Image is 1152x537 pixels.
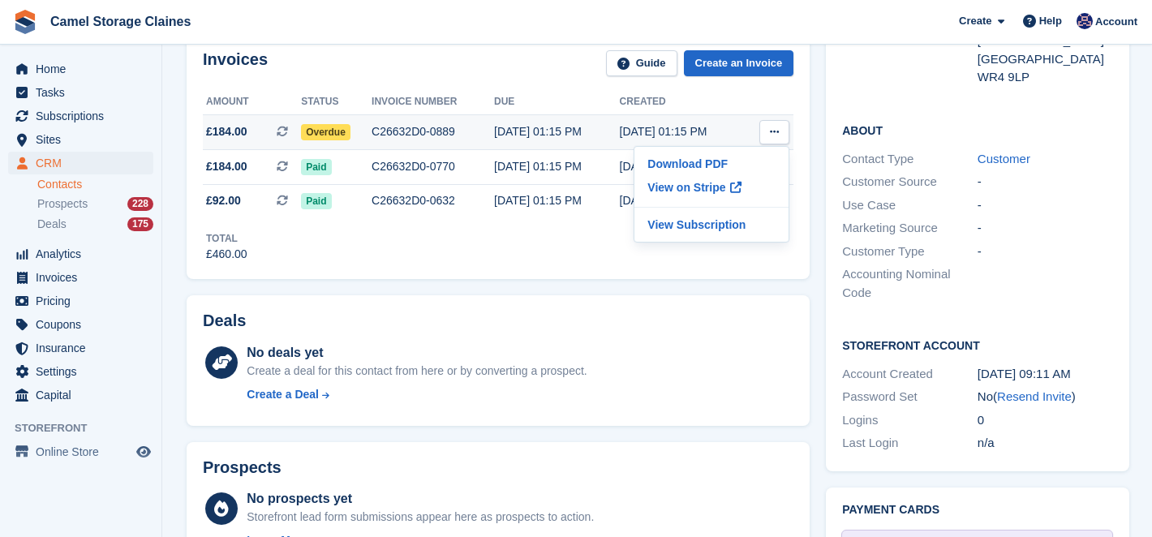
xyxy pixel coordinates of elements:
th: Status [301,89,372,115]
th: Due [494,89,620,115]
span: Storefront [15,420,161,436]
th: Created [620,89,746,115]
div: No prospects yet [247,489,594,509]
div: [GEOGRAPHIC_DATA] [978,50,1113,69]
span: Invoices [36,266,133,289]
a: menu [8,266,153,289]
span: £184.00 [206,158,247,175]
div: No [978,388,1113,406]
span: Paid [301,193,331,209]
div: Password Set [842,388,978,406]
div: Create a Deal [247,386,319,403]
span: Pricing [36,290,133,312]
span: Settings [36,360,133,383]
a: Resend Invite [997,389,1072,403]
a: Download PDF [641,153,782,174]
a: Prospects 228 [37,195,153,213]
span: Home [36,58,133,80]
img: stora-icon-8386f47178a22dfd0bd8f6a31ec36ba5ce8667c1dd55bd0f319d3a0aa187defe.svg [13,10,37,34]
th: Invoice number [372,89,494,115]
div: Customer Source [842,173,978,191]
div: Account Created [842,365,978,384]
div: £460.00 [206,246,247,263]
span: Create [959,13,991,29]
a: menu [8,152,153,174]
span: £92.00 [206,192,241,209]
div: n/a [978,434,1113,453]
div: [DATE] 01:15 PM [494,123,620,140]
span: Online Store [36,440,133,463]
a: menu [8,128,153,151]
div: [DATE] 01:16 PM [620,158,746,175]
a: menu [8,290,153,312]
div: Storefront lead form submissions appear here as prospects to action. [247,509,594,526]
div: Last Login [842,434,978,453]
div: - [978,219,1113,238]
div: Logins [842,411,978,430]
a: menu [8,440,153,463]
a: View on Stripe [641,174,782,200]
a: menu [8,384,153,406]
span: Deals [37,217,67,232]
span: CRM [36,152,133,174]
a: menu [8,337,153,359]
span: Capital [36,384,133,406]
div: Customer Type [842,243,978,261]
a: Guide [606,50,677,77]
a: Contacts [37,177,153,192]
div: Create a deal for this contact from here or by converting a prospect. [247,363,587,380]
div: - [978,243,1113,261]
span: Help [1039,13,1062,29]
a: menu [8,313,153,336]
a: menu [8,58,153,80]
span: Prospects [37,196,88,212]
div: Use Case [842,196,978,215]
span: Paid [301,159,331,175]
span: Tasks [36,81,133,104]
h2: Invoices [203,50,268,77]
div: C26632D0-0770 [372,158,494,175]
h2: Deals [203,311,246,330]
span: Overdue [301,124,350,140]
h2: Payment cards [842,504,1112,517]
div: C26632D0-0889 [372,123,494,140]
span: Subscriptions [36,105,133,127]
div: [DATE] 01:15 PM [494,158,620,175]
div: - [978,196,1113,215]
h2: Storefront Account [842,337,1112,353]
div: 228 [127,197,153,211]
th: Amount [203,89,301,115]
div: Contact Type [842,150,978,169]
span: Account [1095,14,1137,30]
div: 0 [978,411,1113,430]
div: - [978,173,1113,191]
a: Create a Deal [247,386,587,403]
a: Customer [978,152,1030,165]
div: C26632D0-0632 [372,192,494,209]
a: Create an Invoice [684,50,794,77]
div: [DATE] 01:15 PM [620,123,746,140]
span: ( ) [993,389,1076,403]
a: menu [8,360,153,383]
a: Deals 175 [37,216,153,233]
h2: Prospects [203,458,282,477]
div: WR4 9LP [978,68,1113,87]
a: Camel Storage Claines [44,8,197,35]
div: Accounting Nominal Code [842,265,978,302]
a: menu [8,105,153,127]
a: menu [8,81,153,104]
a: menu [8,243,153,265]
span: Insurance [36,337,133,359]
a: Preview store [134,442,153,462]
div: Total [206,231,247,246]
span: £184.00 [206,123,247,140]
a: View Subscription [641,214,782,235]
div: [DATE] 09:11 AM [978,365,1113,384]
div: 175 [127,217,153,231]
div: No deals yet [247,343,587,363]
div: Marketing Source [842,219,978,238]
div: [DATE] 01:15 PM [494,192,620,209]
